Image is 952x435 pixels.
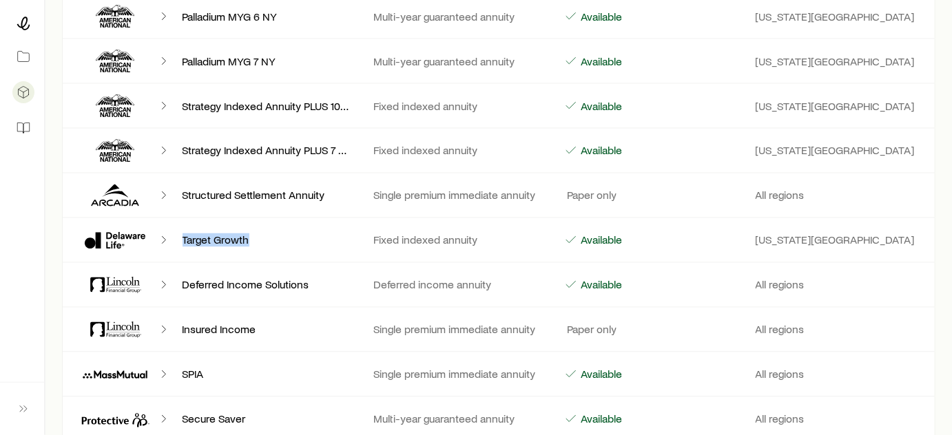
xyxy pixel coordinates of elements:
p: All regions [756,323,924,337]
p: Fixed indexed annuity [373,144,542,158]
p: Strategy Indexed Annuity PLUS 7 NY [183,144,351,158]
p: All regions [756,368,924,381]
p: Strategy Indexed Annuity PLUS 10 NY [183,99,351,113]
p: Single premium immediate annuity [373,323,542,337]
p: All regions [756,278,924,292]
p: Secure Saver [183,412,351,426]
p: Multi-year guaranteed annuity [373,412,542,426]
p: Available [578,54,622,68]
p: [US_STATE][GEOGRAPHIC_DATA] [756,144,924,158]
p: Target Growth [183,233,351,247]
p: [US_STATE][GEOGRAPHIC_DATA] [756,233,924,247]
p: Insured Income [183,323,351,337]
p: Fixed indexed annuity [373,99,542,113]
p: Available [578,233,622,247]
p: All regions [756,412,924,426]
p: [US_STATE][GEOGRAPHIC_DATA] [756,99,924,113]
p: [US_STATE][GEOGRAPHIC_DATA] [756,54,924,68]
p: SPIA [183,368,351,381]
p: Available [578,99,622,113]
p: Fixed indexed annuity [373,233,542,247]
p: Single premium immediate annuity [373,368,542,381]
p: Deferred Income Solutions [183,278,351,292]
p: Multi-year guaranteed annuity [373,10,542,23]
p: Available [578,368,622,381]
p: [US_STATE][GEOGRAPHIC_DATA] [756,10,924,23]
p: Available [578,10,622,23]
p: Available [578,412,622,426]
p: Paper only [564,323,617,337]
p: Deferred income annuity [373,278,542,292]
p: Multi-year guaranteed annuity [373,54,542,68]
p: Structured Settlement Annuity [183,189,351,202]
p: Palladium MYG 6 NY [183,10,351,23]
p: All regions [756,189,924,202]
p: Paper only [564,189,617,202]
p: Palladium MYG 7 NY [183,54,351,68]
p: Single premium immediate annuity [373,189,542,202]
p: Available [578,144,622,158]
p: Available [578,278,622,292]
